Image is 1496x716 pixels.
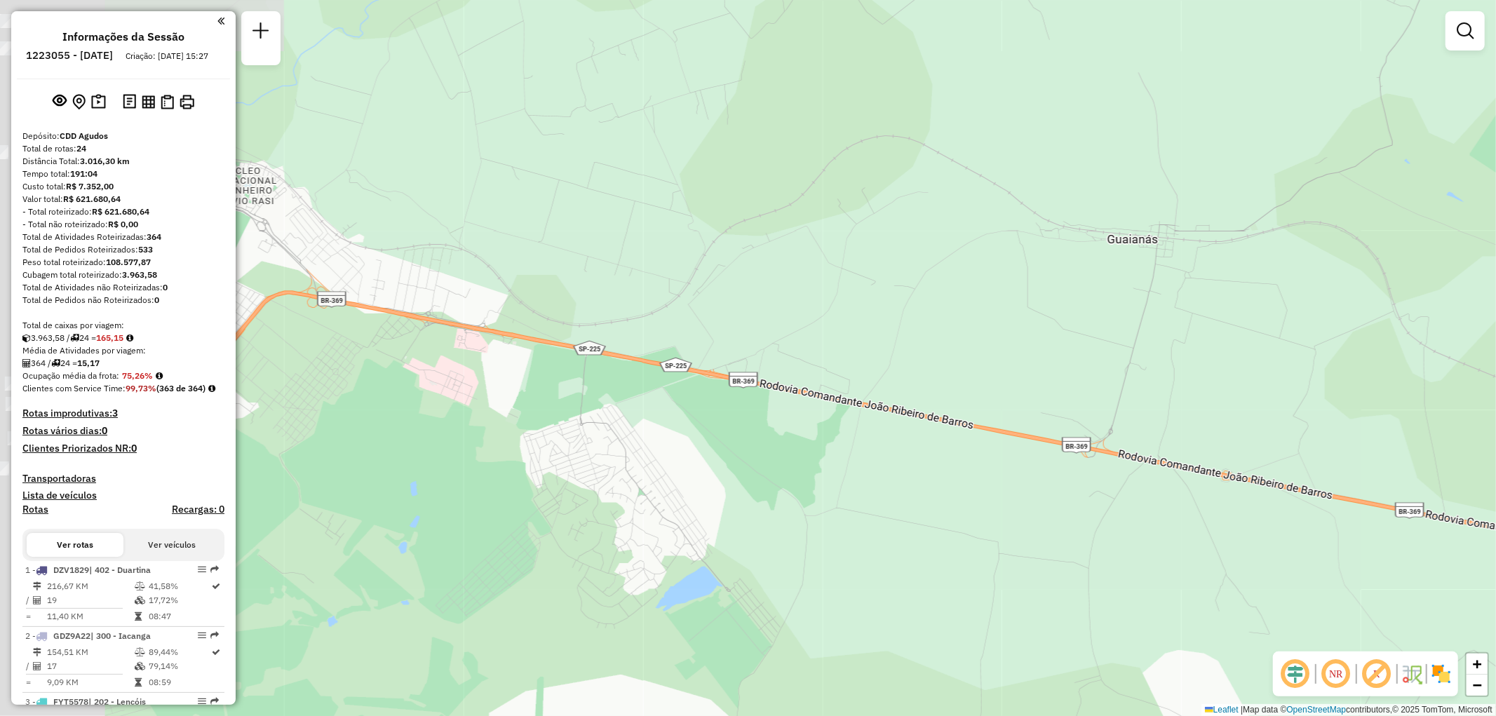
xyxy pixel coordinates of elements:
[22,142,224,155] div: Total de rotas:
[112,407,118,419] strong: 3
[122,269,157,280] strong: 3.963,58
[22,155,224,168] div: Distância Total:
[1451,17,1479,45] a: Exibir filtros
[123,533,220,557] button: Ver veículos
[1241,705,1243,715] span: |
[22,168,224,180] div: Tempo total:
[53,696,88,707] span: FYT5578
[131,442,137,454] strong: 0
[172,504,224,515] h4: Recargas: 0
[51,359,60,367] i: Total de rotas
[22,332,224,344] div: 3.963,58 / 24 =
[80,156,130,166] strong: 3.016,30 km
[135,582,145,590] i: % de utilização do peso
[22,407,224,419] h4: Rotas improdutivas:
[135,662,145,670] i: % de utilização da cubagem
[135,648,145,656] i: % de utilização do peso
[1473,655,1482,673] span: +
[135,612,142,621] i: Tempo total em rota
[33,648,41,656] i: Distância Total
[25,593,32,607] td: /
[25,675,32,689] td: =
[217,13,224,29] a: Clique aqui para minimizar o painel
[138,244,153,255] strong: 533
[148,579,211,593] td: 41,58%
[25,630,151,641] span: 2 -
[210,697,219,705] em: Rota exportada
[198,565,206,574] em: Opções
[135,596,145,604] i: % de utilização da cubagem
[25,565,151,575] span: 1 -
[70,334,79,342] i: Total de rotas
[22,334,31,342] i: Cubagem total roteirizado
[88,91,109,113] button: Painel de Sugestão
[210,565,219,574] em: Rota exportada
[92,206,149,217] strong: R$ 621.680,64
[22,319,224,332] div: Total de caixas por viagem:
[27,533,123,557] button: Ver rotas
[208,384,215,393] em: Rotas cross docking consideradas
[22,357,224,370] div: 364 / 24 =
[22,425,224,437] h4: Rotas vários dias:
[213,582,221,590] i: Rota otimizada
[22,504,48,515] a: Rotas
[22,218,224,231] div: - Total não roteirizado:
[22,231,224,243] div: Total de Atividades Roteirizadas:
[89,565,151,575] span: | 402 - Duartina
[50,90,69,113] button: Exibir sessão original
[22,294,224,306] div: Total de Pedidos não Roteirizados:
[66,181,114,191] strong: R$ 7.352,00
[22,243,224,256] div: Total de Pedidos Roteirizados:
[46,645,134,659] td: 154,51 KM
[139,92,158,111] button: Visualizar relatório de Roteirização
[22,443,224,454] h4: Clientes Priorizados NR:
[22,180,224,193] div: Custo total:
[63,194,121,204] strong: R$ 621.680,64
[148,675,211,689] td: 08:59
[22,489,224,501] h4: Lista de veículos
[120,50,214,62] div: Criação: [DATE] 15:27
[26,49,113,62] h6: 1223055 - [DATE]
[1467,654,1488,675] a: Zoom in
[120,91,139,113] button: Logs desbloquear sessão
[177,92,197,112] button: Imprimir Rotas
[46,609,134,623] td: 11,40 KM
[148,609,211,623] td: 08:47
[22,269,224,281] div: Cubagem total roteirizado:
[69,91,88,113] button: Centralizar mapa no depósito ou ponto de apoio
[33,596,41,604] i: Total de Atividades
[77,358,100,368] strong: 15,17
[53,565,89,575] span: DZV1829
[22,256,224,269] div: Peso total roteirizado:
[46,659,134,673] td: 17
[163,282,168,292] strong: 0
[25,659,32,673] td: /
[90,630,151,641] span: | 300 - Iacanga
[198,631,206,640] em: Opções
[22,344,224,357] div: Média de Atividades por viagem:
[22,205,224,218] div: - Total roteirizado:
[76,143,86,154] strong: 24
[147,231,161,242] strong: 364
[156,372,163,380] em: Média calculada utilizando a maior ocupação (%Peso ou %Cubagem) de cada rota da sessão. Rotas cro...
[1473,676,1482,694] span: −
[1319,657,1353,691] span: Ocultar NR
[148,645,211,659] td: 89,44%
[22,383,126,393] span: Clientes com Service Time:
[148,593,211,607] td: 17,72%
[148,659,211,673] td: 79,14%
[102,424,107,437] strong: 0
[70,168,97,179] strong: 191:04
[60,130,108,141] strong: CDD Agudos
[198,697,206,705] em: Opções
[106,257,151,267] strong: 108.577,87
[53,630,90,641] span: GDZ9A22
[1467,675,1488,696] a: Zoom out
[46,579,134,593] td: 216,67 KM
[210,631,219,640] em: Rota exportada
[22,359,31,367] i: Total de Atividades
[62,30,184,43] h4: Informações da Sessão
[154,295,159,305] strong: 0
[1287,705,1347,715] a: OpenStreetMap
